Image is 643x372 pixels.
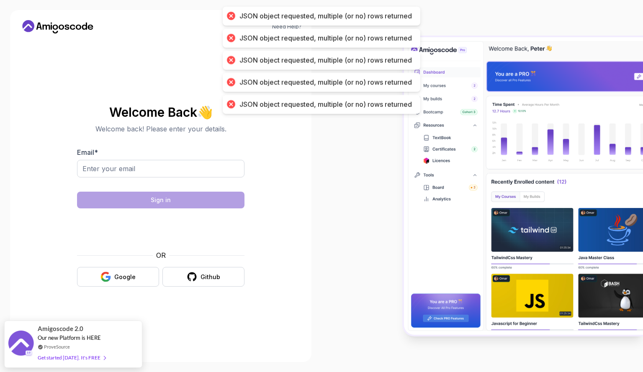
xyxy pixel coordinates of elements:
span: Our new Platform is HERE [38,334,101,341]
div: JSON object requested, multiple (or no) rows returned [239,34,412,43]
div: JSON object requested, multiple (or no) rows returned [239,78,412,87]
div: JSON object requested, multiple (or no) rows returned [239,100,412,109]
a: Home link [20,20,95,33]
span: Amigoscode 2.0 [38,324,83,334]
button: Google [77,267,159,287]
input: Enter your email [77,160,244,177]
div: Google [114,273,136,281]
img: provesource social proof notification image [8,331,33,358]
div: Github [201,273,220,281]
button: Sign in [77,192,244,208]
div: Get started [DATE]. It's FREE [38,353,105,362]
div: Sign in [151,196,171,204]
img: Amigoscode Dashboard [404,37,643,335]
p: Welcome back! Please enter your details. [77,124,244,134]
button: Github [162,267,244,287]
div: JSON object requested, multiple (or no) rows returned [239,56,412,65]
span: 👋 [197,105,213,119]
label: Email * [77,148,98,156]
a: ProveSource [44,343,70,350]
h2: Welcome Back [77,105,244,119]
div: JSON object requested, multiple (or no) rows returned [239,12,412,21]
p: OR [156,250,166,260]
a: Need Help? [272,23,301,30]
iframe: Widget containing checkbox for hCaptcha security challenge [98,213,224,245]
